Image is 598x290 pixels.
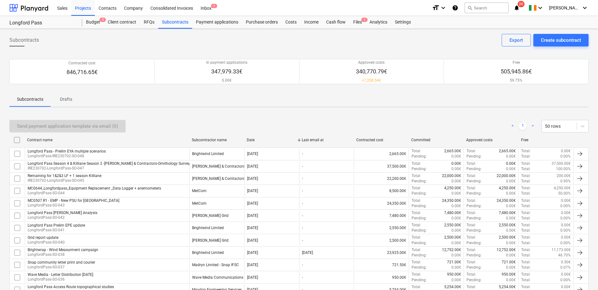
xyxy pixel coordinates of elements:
div: Longford Pass - Prelim EYA multiple scenarios [28,149,106,153]
p: LongfordPass-SO-043 [28,203,119,208]
div: 24,350.00€ [354,198,409,209]
p: Pending : [466,265,482,270]
p: 340,770.79€ [356,68,387,75]
a: Purchase orders [242,16,282,29]
p: 12,752.00€ [442,247,461,253]
div: Wave Media Communications Ltd [192,275,250,280]
p: 24,350.00€ [442,198,461,203]
p: Total : [412,161,421,166]
p: Total : [412,198,421,203]
a: Next page [529,122,536,130]
p: Approved costs [356,60,387,65]
p: Total : [412,247,421,253]
p: In payment applications [206,60,247,65]
a: Client contract [104,16,140,29]
p: 0.00€ [506,161,516,166]
i: keyboard_arrow_down [536,4,544,12]
div: MC0507.R1 - EMP - New PSU for [GEOGRAPHIC_DATA] [28,198,119,203]
div: MetCom [192,201,207,206]
p: LongfordPass-SO-040 [28,240,65,245]
p: 347,979.33€ [206,68,247,75]
p: 0.00€ [451,154,461,159]
p: 0.00€ [206,78,247,83]
p: + 7,208.54€ [356,78,387,83]
div: [DATE] [247,164,258,169]
div: Grid report update [28,235,65,240]
div: [DATE] [247,189,258,193]
p: LongfordPass-SO-044 [28,191,161,196]
p: 0.00€ [561,210,571,216]
span: Subcontracts [9,36,39,44]
p: 0.00€ [506,253,516,258]
p: Pending : [412,203,427,209]
div: John Murphy & Contractors [192,164,245,169]
a: Costs [282,16,300,29]
p: Pending : [412,154,427,159]
div: Payment applications [192,16,242,29]
p: 0.00€ [561,272,571,277]
p: Pending : [466,166,482,172]
p: Total : [521,173,531,179]
p: 7,480.00€ [499,210,516,216]
p: 0.00€ [451,161,461,166]
p: LongfordPass-SO-038 [28,252,98,257]
div: Snap community letter print and courier [28,260,95,265]
p: 0.00€ [451,265,461,270]
div: Date [247,138,297,142]
p: 0.00€ [451,203,461,209]
p: 0.00€ [561,198,571,203]
p: Total : [521,179,531,184]
div: John Murphy & Contractors [192,176,245,181]
div: Create subcontract [541,36,581,44]
p: Total : [521,223,531,228]
p: 0.00€ [561,148,571,154]
p: 50.00% [558,191,571,196]
p: 0.00€ [451,253,461,258]
div: Last email at [302,138,352,142]
p: Total : [521,216,531,221]
p: Pending : [412,265,427,270]
i: Knowledge base [452,4,458,12]
p: LongfordPass-SO-036 [28,277,93,282]
p: 0.00% [560,203,571,209]
p: 950.00€ [447,272,461,277]
a: Previous page [509,122,516,130]
div: [DATE] [247,263,258,267]
p: 2,550.00€ [444,223,461,228]
div: Contract name [27,138,187,142]
p: 0.00% [560,228,571,233]
a: Cash flow [322,16,349,29]
p: Drafts [58,96,73,103]
button: Create subcontract [533,34,589,46]
p: Total : [521,284,531,290]
div: Brightwind Limited [192,250,224,255]
p: Pending : [466,253,482,258]
p: Total : [521,210,531,216]
p: Total : [521,247,531,253]
div: Longford Pass [PERSON_NAME] Analysis [28,211,97,215]
div: Budget [82,16,104,29]
p: Pending : [466,179,482,184]
div: [DATE] [302,250,313,255]
p: Total : [466,247,476,253]
p: 2,665.00€ [499,148,516,154]
p: 2,500.00€ [444,235,461,240]
p: 0.00€ [506,154,516,159]
div: Analytics [366,16,391,29]
p: Total : [521,277,531,283]
p: 100.00% [556,166,571,172]
p: Total : [466,223,476,228]
div: [DATE] [247,250,258,255]
span: [PERSON_NAME] [549,5,580,10]
p: 0.00€ [506,228,516,233]
a: Page 1 is your current page [519,122,526,130]
div: Mullan Grid [192,238,229,243]
div: - [302,201,303,206]
div: - [302,164,303,169]
div: 950.00€ [354,272,409,282]
p: Subcontracts [17,96,43,103]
